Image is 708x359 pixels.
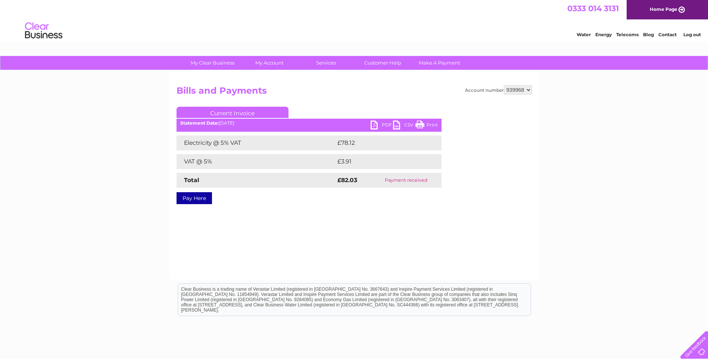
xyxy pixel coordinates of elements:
[177,192,212,204] a: Pay Here
[577,32,591,37] a: Water
[352,56,414,70] a: Customer Help
[177,135,336,150] td: Electricity @ 5% VAT
[415,121,438,131] a: Print
[567,4,619,13] a: 0333 014 3131
[371,121,393,131] a: PDF
[182,56,243,70] a: My Clear Business
[180,120,219,126] b: Statement Date:
[683,32,701,37] a: Log out
[178,4,531,36] div: Clear Business is a trading name of Verastar Limited (registered in [GEOGRAPHIC_DATA] No. 3667643...
[336,135,426,150] td: £78.12
[177,85,532,100] h2: Bills and Payments
[337,177,357,184] strong: £82.03
[616,32,639,37] a: Telecoms
[177,154,336,169] td: VAT @ 5%
[177,121,442,126] div: [DATE]
[658,32,677,37] a: Contact
[238,56,300,70] a: My Account
[643,32,654,37] a: Blog
[177,107,288,118] a: Current Invoice
[336,154,423,169] td: £3.91
[295,56,357,70] a: Services
[595,32,612,37] a: Energy
[371,173,441,188] td: Payment received
[409,56,470,70] a: Make A Payment
[465,85,532,94] div: Account number
[393,121,415,131] a: CSV
[25,19,63,42] img: logo.png
[184,177,199,184] strong: Total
